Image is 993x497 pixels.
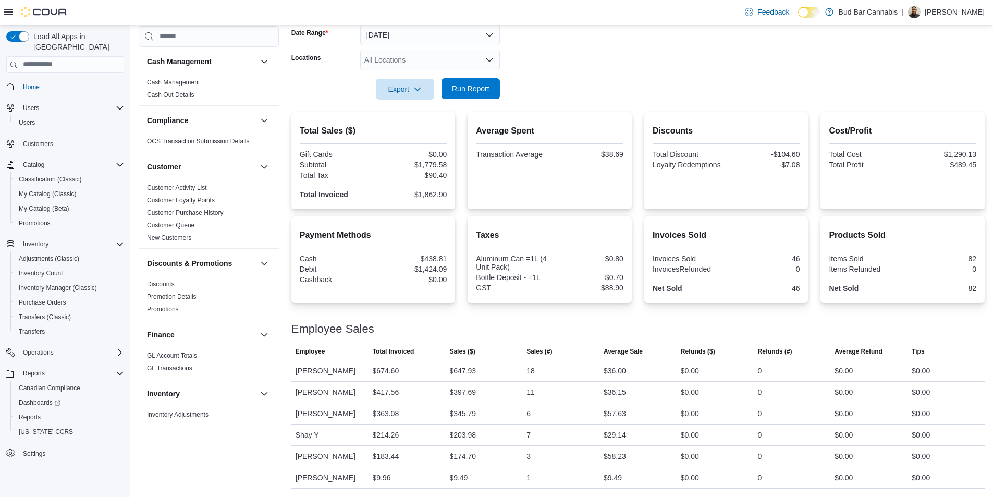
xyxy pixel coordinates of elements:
[23,140,53,148] span: Customers
[526,471,531,484] div: 1
[258,329,271,341] button: Finance
[15,282,124,294] span: Inventory Manager (Classic)
[375,190,447,199] div: $1,862.90
[835,429,853,441] div: $0.00
[258,257,271,270] button: Discounts & Promotions
[300,265,371,273] div: Debit
[19,138,57,150] a: Customers
[291,29,328,37] label: Date Range
[147,330,175,340] h3: Finance
[23,161,44,169] span: Catalog
[15,173,86,186] a: Classification (Classic)
[449,471,468,484] div: $9.49
[300,161,371,169] div: Subtotal
[147,138,250,145] a: OCS Transaction Submission Details
[19,219,51,227] span: Promotions
[908,6,921,18] div: Eric C
[19,238,124,250] span: Inventory
[912,429,930,441] div: $0.00
[604,450,626,463] div: $58.23
[19,346,58,359] button: Operations
[15,282,101,294] a: Inventory Manager (Classic)
[15,217,55,229] a: Promotions
[23,83,40,91] span: Home
[382,79,428,100] span: Export
[835,386,853,398] div: $0.00
[147,209,224,217] span: Customer Purchase History
[15,325,124,338] span: Transfers
[373,347,414,356] span: Total Invoiced
[19,328,45,336] span: Transfers
[139,349,279,379] div: Finance
[829,265,900,273] div: Items Refunded
[604,347,643,356] span: Average Sale
[15,202,124,215] span: My Catalog (Beta)
[835,471,853,484] div: $0.00
[758,386,762,398] div: 0
[147,222,194,229] a: Customer Queue
[10,281,128,295] button: Inventory Manager (Classic)
[829,229,976,241] h2: Products Sold
[29,31,124,52] span: Load All Apps in [GEOGRAPHIC_DATA]
[829,161,900,169] div: Total Profit
[10,410,128,425] button: Reports
[19,384,80,392] span: Canadian Compliance
[912,347,924,356] span: Tips
[526,347,552,356] span: Sales (#)
[912,365,930,377] div: $0.00
[653,265,724,273] div: InvoicesRefunded
[23,369,45,378] span: Reports
[19,428,73,436] span: [US_STATE] CCRS
[10,115,128,130] button: Users
[10,395,128,410] a: Dashboards
[757,7,789,17] span: Feedback
[375,150,447,159] div: $0.00
[10,187,128,201] button: My Catalog (Classic)
[147,389,180,399] h3: Inventory
[552,254,623,263] div: $0.80
[835,407,853,420] div: $0.00
[10,251,128,266] button: Adjustments (Classic)
[526,450,531,463] div: 3
[442,78,500,99] button: Run Report
[681,347,715,356] span: Refunds ($)
[147,115,188,126] h3: Compliance
[839,6,898,18] p: Bud Bar Cannabis
[147,389,256,399] button: Inventory
[476,150,547,159] div: Transaction Average
[526,365,535,377] div: 18
[829,125,976,137] h2: Cost/Profit
[19,118,35,127] span: Users
[300,150,371,159] div: Gift Cards
[291,403,369,424] div: [PERSON_NAME]
[905,254,976,263] div: 82
[300,275,371,284] div: Cashback
[147,78,200,87] span: Cash Management
[21,7,68,17] img: Cova
[653,229,800,241] h2: Invoices Sold
[147,197,215,204] a: Customer Loyalty Points
[15,296,124,309] span: Purchase Orders
[604,386,626,398] div: $36.15
[476,284,547,292] div: GST
[449,407,476,420] div: $345.79
[147,258,232,269] h3: Discounts & Promotions
[10,266,128,281] button: Inventory Count
[681,471,699,484] div: $0.00
[604,429,626,441] div: $29.14
[604,471,622,484] div: $9.49
[139,135,279,152] div: Compliance
[375,171,447,179] div: $90.40
[15,116,39,129] a: Users
[258,55,271,68] button: Cash Management
[526,429,531,441] div: 7
[912,386,930,398] div: $0.00
[19,447,50,460] a: Settings
[291,54,321,62] label: Locations
[2,136,128,151] button: Customers
[15,396,65,409] a: Dashboards
[147,365,192,372] a: GL Transactions
[147,196,215,204] span: Customer Loyalty Points
[23,104,39,112] span: Users
[449,347,475,356] span: Sales ($)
